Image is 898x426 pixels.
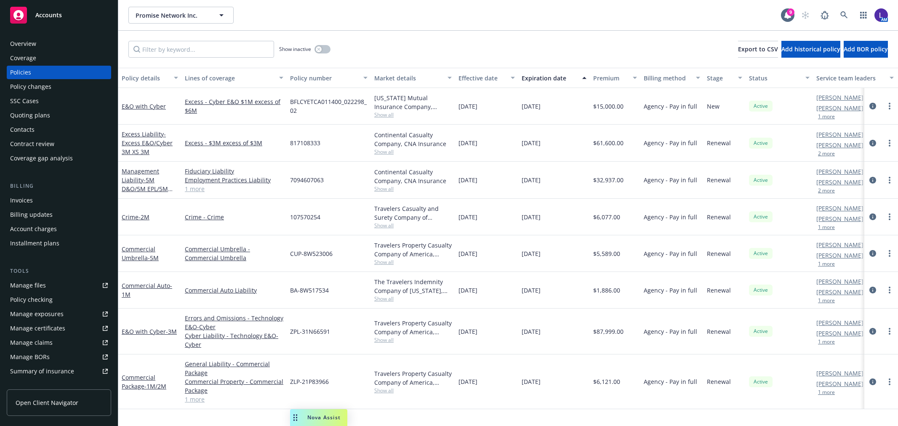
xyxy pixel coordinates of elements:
a: [PERSON_NAME] [816,277,863,286]
a: Crime - Crime [185,213,283,221]
span: - 5M D&O/5M EPL/5M FID [122,176,173,202]
button: 1 more [818,298,835,303]
span: Add BOR policy [844,45,888,53]
div: Policies [10,66,31,79]
button: 2 more [818,151,835,156]
a: [PERSON_NAME] [816,130,863,139]
div: Billing updates [10,208,53,221]
span: $6,077.00 [593,213,620,221]
button: Service team leaders [813,68,897,88]
span: Agency - Pay in full [644,249,697,258]
a: E&O with Cyber [122,102,166,110]
div: Policy changes [10,80,51,93]
a: Contract review [7,137,111,151]
span: $15,000.00 [593,102,624,111]
div: Policy number [290,74,358,83]
button: 1 more [818,225,835,230]
input: Filter by keyword... [128,41,274,58]
button: Status [746,68,813,88]
a: [PERSON_NAME] [816,204,863,213]
button: 1 more [818,390,835,395]
div: Manage files [10,279,46,292]
a: [PERSON_NAME] [816,240,863,249]
div: SSC Cases [10,94,39,108]
a: Employment Practices Liability [185,176,283,184]
a: Excess Liability [122,130,173,156]
span: Show all [374,111,452,118]
span: Renewal [707,327,731,336]
div: Manage BORs [10,350,50,364]
button: Effective date [455,68,518,88]
a: Start snowing [797,7,814,24]
img: photo [874,8,888,22]
span: [DATE] [522,176,541,184]
a: Policies [7,66,111,79]
span: [DATE] [522,249,541,258]
div: Overview [10,37,36,51]
a: [PERSON_NAME] [816,93,863,102]
button: Nova Assist [290,409,347,426]
span: $87,999.00 [593,327,624,336]
span: Active [752,213,769,221]
div: Installment plans [10,237,59,250]
a: more [885,138,895,148]
span: Open Client Navigator [16,398,78,407]
span: Active [752,327,769,335]
a: [PERSON_NAME] [816,288,863,296]
a: Overview [7,37,111,51]
span: Renewal [707,249,731,258]
button: Policy details [118,68,181,88]
span: [DATE] [522,286,541,295]
span: Add historical policy [781,45,840,53]
a: Errors and Omissions - Technology E&O-Cyber [185,314,283,331]
a: E&O with Cyber [122,327,177,335]
a: [PERSON_NAME] [816,141,863,149]
span: [DATE] [458,213,477,221]
a: Billing updates [7,208,111,221]
a: circleInformation [868,212,878,222]
span: - Excess E&O/Cyber 3M XS 3M [122,130,173,156]
div: Policy checking [10,293,53,306]
a: Quoting plans [7,109,111,122]
div: Contract review [10,137,54,151]
a: SSC Cases [7,94,111,108]
a: Coverage gap analysis [7,152,111,165]
span: Show all [374,387,452,394]
a: Account charges [7,222,111,236]
div: Continental Casualty Company, CNA Insurance [374,168,452,185]
span: [DATE] [458,249,477,258]
div: Tools [7,267,111,275]
span: [DATE] [458,286,477,295]
span: Active [752,139,769,147]
span: Agency - Pay in full [644,377,697,386]
span: - 2M [139,213,149,221]
div: Summary of insurance [10,365,74,378]
div: Manage certificates [10,322,65,335]
span: $5,589.00 [593,249,620,258]
span: Nova Assist [307,414,341,421]
span: $6,121.00 [593,377,620,386]
span: [DATE] [522,213,541,221]
a: Coverage [7,51,111,65]
div: The Travelers Indemnity Company of [US_STATE], Travelers Insurance [374,277,452,295]
a: [PERSON_NAME] [816,329,863,338]
span: Agency - Pay in full [644,213,697,221]
a: circleInformation [868,377,878,387]
a: Commercial Auto Liability [185,286,283,295]
a: [PERSON_NAME] [816,318,863,327]
div: Quoting plans [10,109,50,122]
span: $1,886.00 [593,286,620,295]
div: Billing [7,182,111,190]
a: Switch app [855,7,872,24]
button: Policy number [287,68,371,88]
a: Commercial Package [122,373,166,390]
div: Contacts [10,123,35,136]
div: Premium [593,74,628,83]
span: New [707,102,719,111]
a: Policy changes [7,80,111,93]
span: Renewal [707,377,731,386]
button: Billing method [640,68,703,88]
span: 817108333 [290,138,320,147]
a: Manage BORs [7,350,111,364]
a: 1 more [185,395,283,404]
